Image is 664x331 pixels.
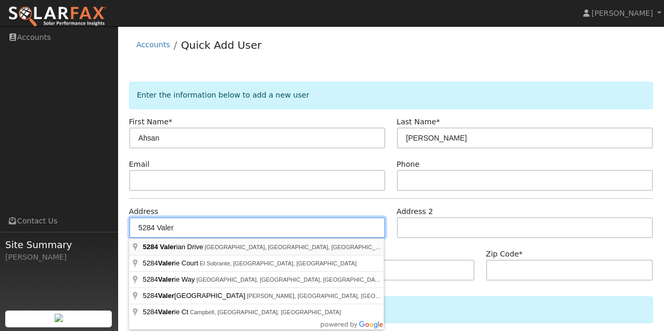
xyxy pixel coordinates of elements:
[158,275,174,283] span: Valer
[181,39,262,51] a: Quick Add User
[136,40,170,49] a: Accounts
[247,293,421,299] span: [PERSON_NAME], [GEOGRAPHIC_DATA], [GEOGRAPHIC_DATA]
[129,159,150,170] label: Email
[200,260,357,266] span: El Sobrante, [GEOGRAPHIC_DATA], [GEOGRAPHIC_DATA]
[5,252,112,263] div: [PERSON_NAME]
[129,82,654,109] div: Enter the information below to add a new user
[196,276,383,283] span: [GEOGRAPHIC_DATA], [GEOGRAPHIC_DATA], [GEOGRAPHIC_DATA]
[143,292,247,300] span: 5284 [GEOGRAPHIC_DATA]
[436,118,440,126] span: Required
[190,309,341,315] span: Campbell, [GEOGRAPHIC_DATA], [GEOGRAPHIC_DATA]
[397,206,434,217] label: Address 2
[397,116,440,127] label: Last Name
[55,314,63,322] img: retrieve
[129,206,159,217] label: Address
[8,6,107,28] img: SolarFax
[143,308,190,316] span: 5284 ie Ct
[5,238,112,252] span: Site Summary
[143,243,158,251] span: 5284
[168,118,172,126] span: Required
[519,250,523,258] span: Required
[143,259,200,267] span: 5284 ie Court
[129,116,173,127] label: First Name
[143,275,196,283] span: 5284 ie Way
[158,259,174,267] span: Valer
[397,159,420,170] label: Phone
[129,296,654,323] div: Select the reason for adding this user
[160,243,176,251] span: Valer
[158,308,174,316] span: Valer
[486,249,523,260] label: Zip Code
[592,9,653,17] span: [PERSON_NAME]
[143,243,205,251] span: ian Drive
[158,292,174,300] span: Valer
[205,244,392,250] span: [GEOGRAPHIC_DATA], [GEOGRAPHIC_DATA], [GEOGRAPHIC_DATA]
